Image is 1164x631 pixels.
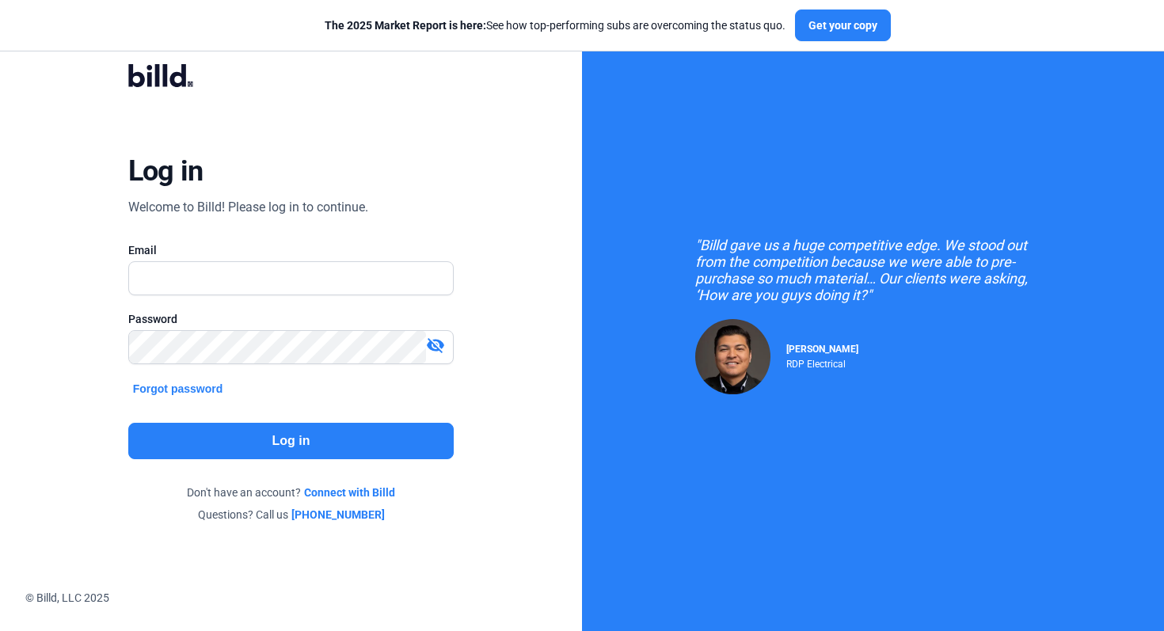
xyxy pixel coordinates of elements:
[304,485,395,500] a: Connect with Billd
[128,423,455,459] button: Log in
[128,198,368,217] div: Welcome to Billd! Please log in to continue.
[695,319,770,394] img: Raul Pacheco
[128,380,228,397] button: Forgot password
[128,242,455,258] div: Email
[786,344,858,355] span: [PERSON_NAME]
[795,10,891,41] button: Get your copy
[128,311,455,327] div: Password
[426,336,445,355] mat-icon: visibility_off
[291,507,385,523] a: [PHONE_NUMBER]
[325,17,786,33] div: See how top-performing subs are overcoming the status quo.
[128,485,455,500] div: Don't have an account?
[695,237,1052,303] div: "Billd gave us a huge competitive edge. We stood out from the competition because we were able to...
[128,154,204,188] div: Log in
[325,19,486,32] span: The 2025 Market Report is here:
[786,355,858,370] div: RDP Electrical
[128,507,455,523] div: Questions? Call us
